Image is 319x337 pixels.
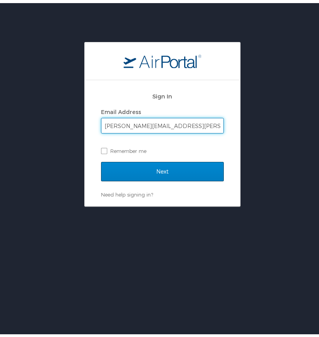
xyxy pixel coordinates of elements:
[124,51,201,65] img: logo
[101,89,224,98] h2: Sign In
[101,159,224,178] input: Next
[101,188,153,195] a: Need help signing in?
[101,142,224,154] label: Remember me
[101,105,141,112] label: Email Address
